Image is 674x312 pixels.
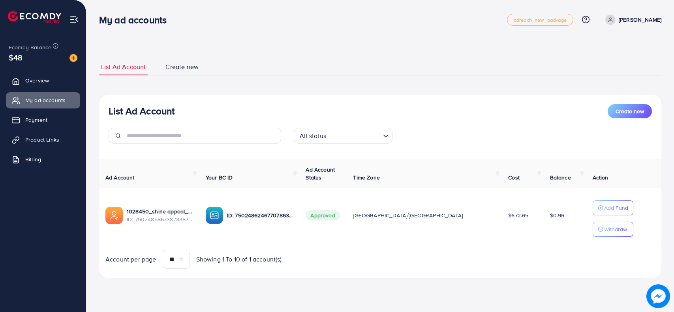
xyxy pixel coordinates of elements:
a: Overview [6,73,80,88]
span: adreach_new_package [514,17,567,22]
span: Time Zone [353,174,379,181]
span: [GEOGRAPHIC_DATA]/[GEOGRAPHIC_DATA] [353,211,463,219]
span: ID: 7502485867387338759 [127,215,193,223]
a: Payment [6,112,80,128]
span: Create new [165,62,199,71]
img: menu [69,15,79,24]
span: Billing [25,155,41,163]
h3: List Ad Account [109,105,175,117]
a: adreach_new_package [507,14,573,26]
button: Create new [608,104,652,118]
input: Search for option [329,129,380,142]
span: $672.65 [508,211,528,219]
span: Payment [25,116,47,124]
span: All status [298,130,328,142]
a: Product Links [6,132,80,148]
p: ID: 7502486246770786320 [227,211,293,220]
span: Ad Account Status [306,166,335,181]
div: <span class='underline'>1028450_shine appeal_1746808772166</span></br>7502485867387338759 [127,207,193,224]
p: Add Fund [604,203,628,213]
span: Overview [25,77,49,84]
a: 1028450_shine appeal_1746808772166 [127,207,193,215]
a: Billing [6,151,80,167]
span: Ad Account [105,174,135,181]
span: Account per page [105,255,156,264]
span: $48 [9,52,23,63]
span: Approved [306,210,340,220]
span: $0.96 [550,211,565,219]
img: image [649,287,668,306]
span: Cost [508,174,520,181]
span: Create new [616,107,644,115]
h3: My ad accounts [99,14,173,26]
span: Ecomdy Balance [9,43,51,51]
button: Withdraw [593,222,633,237]
span: Action [593,174,608,181]
button: Add Fund [593,200,633,215]
p: Withdraw [604,224,627,234]
span: Balance [550,174,571,181]
a: [PERSON_NAME] [602,15,661,25]
span: List Ad Account [101,62,146,71]
img: logo [8,11,61,23]
span: Your BC ID [206,174,233,181]
img: image [69,54,77,62]
span: My ad accounts [25,96,66,104]
div: Search for option [294,128,392,144]
span: Product Links [25,136,59,144]
a: My ad accounts [6,92,80,108]
p: [PERSON_NAME] [619,15,661,24]
span: Showing 1 To 10 of 1 account(s) [196,255,282,264]
img: ic-ads-acc.e4c84228.svg [105,207,123,224]
img: ic-ba-acc.ded83a64.svg [206,207,223,224]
